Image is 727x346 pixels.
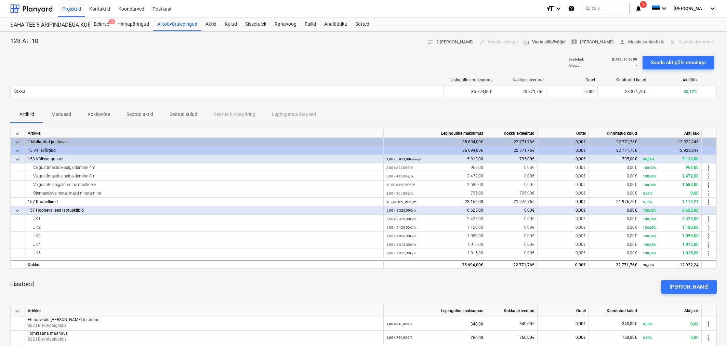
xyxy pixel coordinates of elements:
span: keyboard_arrow_down [13,207,22,215]
span: more_vert [704,249,713,257]
span: 0,00€ [524,234,534,238]
i: format_size [546,4,554,13]
span: 23 871,76€ [625,89,646,94]
i: keyboard_arrow_down [660,4,668,13]
span: 1 [640,1,647,8]
small: 1,00 × 1 015,00€ / tk [386,243,416,247]
div: 340,00 [386,317,483,331]
a: Hinnapäringud [113,17,153,31]
div: Lepinguline maksumus [447,78,492,82]
span: 23 871,76€ [523,89,543,94]
div: JK1 [28,215,381,223]
p: Manused [51,111,71,118]
div: 0,00€ [538,260,589,269]
div: 22 771,76€ [486,138,538,146]
span: 0,00€ [576,174,586,178]
span: 795,00€ [519,157,534,161]
iframe: Chat Widget [693,313,727,346]
div: 1 120,00 [386,223,483,232]
div: Aktijääk [640,305,702,317]
small: 0,00% [643,191,652,195]
small: 100,00% [643,243,656,247]
div: 12 922,24€ [640,138,702,146]
span: more_vert [704,198,713,206]
p: Lisatööd [10,280,34,288]
small: 0,00% [643,322,652,326]
span: [PERSON_NAME] [571,38,614,46]
div: 2 425,00 [386,215,483,223]
span: 0,00€ [524,251,534,255]
small: 10,00 × 168,00€ / tk [386,183,415,187]
div: JK2 [28,223,381,232]
span: business [523,39,529,45]
div: Kokku akteeritud [486,305,538,317]
small: 3,00 × 322,00€ / tk [386,166,413,170]
span: 760,00€ [519,335,534,340]
span: keyboard_arrow_down [13,138,22,146]
span: keyboard_arrow_down [13,155,22,163]
div: 1 179,24 [643,198,699,206]
span: rate_review [571,39,577,45]
div: 795,00 [386,189,483,198]
div: 157 Kaabelliinid [28,198,381,206]
div: Valgustite paigaldamine mastidele [28,181,381,189]
div: Alltöövõtulepingud [153,17,201,31]
div: 22 771,76€ [486,146,538,155]
p: Kokku [13,89,25,94]
span: 21 976,76€ [514,199,534,204]
span: keyboard_arrow_down [13,147,22,155]
span: 0,00€ [627,225,637,230]
span: keyboard_arrow_down [13,130,22,138]
a: Sissetulek [241,17,270,31]
span: 0,00€ [576,208,586,213]
p: Artiklid [18,111,35,118]
i: Abikeskus [568,4,575,13]
span: keyboard_arrow_down [13,307,22,315]
small: 1,00 × 1 015,00€ / tk [386,251,416,255]
div: 22 771,76€ [589,146,640,155]
span: 0,00€ [627,174,637,178]
small: 100,00% [643,234,656,238]
span: 21 976,76€ [616,199,637,204]
span: 0,00€ [576,234,586,238]
span: 0,00€ [576,242,586,247]
div: Failid [301,17,320,31]
div: SAHA TEE 8 ÄRIPINDADEGA KORTERMAJA [10,22,81,29]
span: 0,00€ [576,199,586,204]
button: [PERSON_NAME] [661,280,717,294]
div: 0,00 [643,331,699,345]
span: 0,00€ [524,208,534,213]
small: 1,00 × 5 913,00€ / kmpl [386,157,421,161]
div: 12 922,24 [643,261,699,269]
span: search [585,6,590,11]
span: 0,00€ [627,242,637,247]
div: Lepinguline maksumus [384,129,486,138]
button: [PERSON_NAME] [568,37,617,48]
span: more_vert [704,224,713,232]
span: 5 [108,19,115,24]
div: Valgustimastide paigaldamine 4m [28,163,381,172]
div: [PERSON_NAME] [670,282,709,291]
div: 36 794,00€ [444,86,495,97]
small: 5,00 × 1 325,00€ / tk [386,209,416,212]
span: 2 [PERSON_NAME] [427,38,474,46]
i: keyboard_arrow_down [709,4,717,13]
span: 0,00€ [584,89,595,94]
div: 6 625,00 [643,206,699,215]
div: 157 Hoonevälised jaotuskilbid [28,206,381,215]
span: 0,00€ [627,191,637,196]
div: Kokku akteeritud [498,78,544,82]
span: more_vert [704,172,713,181]
div: 2 425,00 [643,215,699,223]
span: 0,00€ [627,216,637,221]
div: 1 015,00 [643,249,699,257]
button: Muuda kontaktisik [617,37,667,48]
a: Rahavoog [270,17,301,31]
div: Ootel [549,78,595,82]
div: 2 472,00 [643,172,699,181]
span: more_vert [704,241,713,249]
div: 1 015,00 [386,249,483,257]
